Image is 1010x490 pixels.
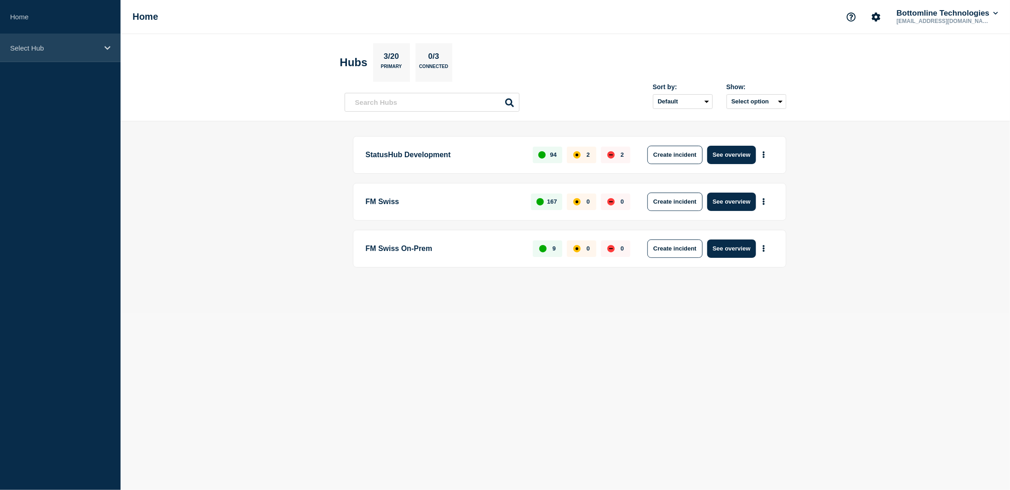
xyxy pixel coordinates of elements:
div: Show: [727,83,786,91]
button: More actions [758,193,770,210]
div: down [607,245,615,252]
div: Sort by: [653,83,713,91]
p: FM Swiss On-Prem [366,239,523,258]
button: Create incident [647,146,703,164]
button: Bottomline Technologies [895,9,1000,18]
p: 0 [621,245,624,252]
p: Primary [381,64,402,74]
p: 94 [550,151,556,158]
div: up [537,198,544,205]
p: 9 [553,245,556,252]
p: StatusHub Development [366,146,523,164]
h1: Home [133,11,158,22]
select: Sort by [653,94,713,109]
button: See overview [707,146,756,164]
button: See overview [707,239,756,258]
h2: Hubs [340,56,368,69]
button: Account settings [866,7,886,27]
p: 3/20 [380,52,402,64]
button: See overview [707,193,756,211]
p: [EMAIL_ADDRESS][DOMAIN_NAME] [895,18,991,24]
div: down [607,151,615,159]
div: up [539,245,547,252]
button: More actions [758,240,770,257]
button: More actions [758,146,770,163]
div: affected [573,198,581,205]
button: Support [842,7,861,27]
p: 0 [621,198,624,205]
button: Create incident [647,193,703,211]
p: Connected [419,64,448,74]
button: Select option [727,94,786,109]
p: Select Hub [10,44,98,52]
button: Create incident [647,239,703,258]
input: Search Hubs [345,93,519,112]
div: down [607,198,615,205]
p: 167 [547,198,557,205]
p: 2 [587,151,590,158]
p: 0 [587,198,590,205]
p: 0/3 [425,52,443,64]
div: affected [573,151,581,159]
p: 0 [587,245,590,252]
div: affected [573,245,581,252]
p: 2 [621,151,624,158]
p: FM Swiss [366,193,521,211]
div: up [538,151,546,159]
